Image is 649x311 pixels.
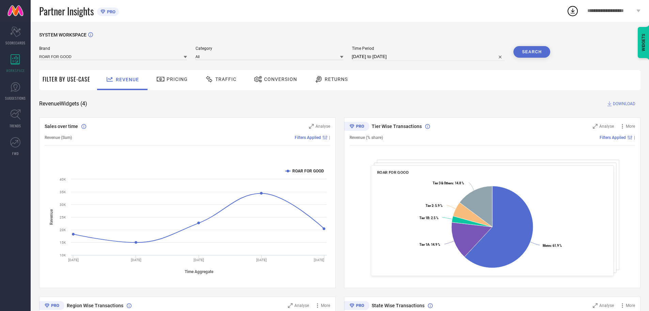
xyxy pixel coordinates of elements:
span: Analyse [599,124,614,129]
span: Tier Wise Transactions [372,124,422,129]
span: | [329,135,330,140]
input: Select time period [352,53,505,61]
text: ROAR FOR GOOD [292,169,324,173]
text: : 61.9 % [543,244,562,248]
text: [DATE] [314,258,324,262]
span: Revenue [116,77,139,82]
span: More [626,303,635,308]
span: Returns [325,76,348,82]
span: Revenue Widgets ( 4 ) [39,100,87,107]
tspan: Time Aggregate [185,269,214,274]
span: Time Period [352,46,505,51]
span: Analyse [599,303,614,308]
tspan: Revenue [49,209,54,225]
span: | [634,135,635,140]
span: Sales over time [45,124,78,129]
span: SCORECARDS [5,40,26,45]
span: ROAR FOR GOOD [377,170,409,175]
text: 20K [60,228,66,232]
text: : 5.9 % [426,204,443,208]
text: : 14.9 % [419,243,440,246]
span: Analyse [294,303,309,308]
tspan: Tier 1A [419,243,430,246]
text: : 2.5 % [419,216,438,220]
div: Premium [344,122,369,132]
span: Filters Applied [295,135,321,140]
button: Search [513,46,550,58]
span: SYSTEM WORKSPACE [39,32,87,38]
span: Pricing [167,76,188,82]
text: 40K [60,178,66,181]
svg: Zoom [593,303,598,308]
svg: Zoom [288,303,293,308]
text: 25K [60,215,66,219]
text: [DATE] [68,258,79,262]
span: SUGGESTIONS [5,96,26,101]
text: 10K [60,253,66,257]
span: Revenue (% share) [350,135,383,140]
tspan: Tier 2 [426,204,433,208]
tspan: Tier 3 & Others [433,181,453,185]
span: Conversion [264,76,297,82]
tspan: Metro [543,244,551,248]
span: Filters Applied [600,135,626,140]
span: More [626,124,635,129]
span: TRENDS [10,123,21,128]
span: More [321,303,330,308]
span: Analyse [315,124,330,129]
span: Brand [39,46,187,51]
span: DOWNLOAD [613,100,635,107]
span: State Wise Transactions [372,303,424,308]
svg: Zoom [593,124,598,129]
text: [DATE] [256,258,267,262]
text: 15K [60,241,66,244]
svg: Zoom [309,124,314,129]
span: PRO [105,9,115,14]
text: : 14.8 % [433,181,464,185]
text: 35K [60,190,66,194]
span: Revenue (Sum) [45,135,72,140]
div: Open download list [567,5,579,17]
span: Filter By Use-Case [43,75,90,83]
span: FWD [12,151,19,156]
text: [DATE] [194,258,204,262]
span: Category [196,46,343,51]
text: 30K [60,203,66,207]
text: [DATE] [131,258,141,262]
tspan: Tier 1B [419,216,429,220]
span: WORKSPACE [6,68,25,73]
span: Region Wise Transactions [67,303,123,308]
span: Partner Insights [39,4,94,18]
span: Traffic [215,76,236,82]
